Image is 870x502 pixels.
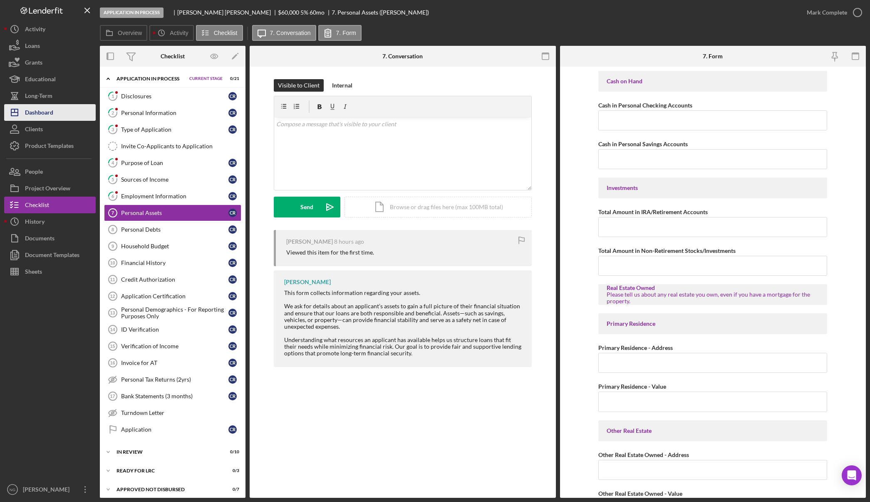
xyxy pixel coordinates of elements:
div: Invite Co-Applicants to Application [121,143,241,150]
div: We ask for details about an applicant’s assets to gain a full picture of their financial situatio... [284,303,523,330]
label: Primary Residence - Value [598,383,666,390]
div: Checklist [25,197,49,215]
div: Long-Term [25,87,52,106]
div: C R [228,242,237,250]
tspan: 2 [112,110,114,115]
label: Cash in Personal Checking Accounts [598,102,692,109]
div: Bank Statements (3 months) [121,393,228,400]
a: Documents [4,230,96,247]
button: Sheets [4,263,96,280]
tspan: 9 [112,244,114,249]
div: Viewed this item for the first time. [286,249,374,256]
span: Current Stage [189,76,223,81]
div: Project Overview [25,180,70,199]
a: 11Credit AuthorizationCR [104,271,241,288]
div: 0 / 3 [224,468,239,473]
div: Approved Not Disbursed [116,487,218,492]
button: Clients [4,121,96,137]
div: C R [228,109,237,117]
div: C R [228,209,237,217]
button: Send [274,197,340,217]
button: Grants [4,54,96,71]
tspan: 13 [110,310,115,315]
div: Personal Tax Returns (2yrs) [121,376,228,383]
div: Disclosures [121,93,228,100]
div: Document Templates [25,247,79,265]
a: 6Employment InformationCR [104,188,241,205]
tspan: 11 [110,277,115,282]
div: Documents [25,230,55,249]
label: 7. Form [336,30,356,36]
a: Personal Tax Returns (2yrs)CR [104,371,241,388]
tspan: 12 [110,294,115,299]
label: Overview [118,30,142,36]
div: [PERSON_NAME] [PERSON_NAME] [177,9,278,16]
tspan: 16 [110,360,115,365]
div: C R [228,375,237,384]
div: 60 mo [310,9,325,16]
button: Long-Term [4,87,96,104]
div: Educational [25,71,56,90]
div: 7. Form [703,53,723,60]
tspan: 10 [110,260,115,265]
div: [PERSON_NAME] [284,279,331,285]
a: 7Personal AssetsCR [104,205,241,221]
button: Activity [4,21,96,37]
a: 1DisclosuresCR [104,88,241,105]
a: 2Personal InformationCR [104,105,241,121]
div: Dashboard [25,104,53,123]
div: C R [228,159,237,167]
div: Activity [25,21,45,40]
a: People [4,163,96,180]
button: 7. Conversation [252,25,316,41]
button: NG[PERSON_NAME] [4,481,96,498]
label: 7. Conversation [270,30,311,36]
div: Other Real Estate [607,427,819,434]
tspan: 1 [112,93,114,99]
div: Visible to Client [278,79,320,92]
div: Clients [25,121,43,140]
div: Personal Demographics - For Reporting Purposes Only [121,306,228,320]
div: Application In Process [100,7,164,18]
text: NG [10,487,15,492]
a: Document Templates [4,247,96,263]
button: 7. Form [318,25,362,41]
a: 3Type of ApplicationCR [104,121,241,138]
div: Personal Information [121,110,228,116]
div: 0 / 21 [224,76,239,81]
a: 9Household BudgetCR [104,238,241,255]
button: Checklist [4,197,96,213]
div: Mark Complete [807,4,847,21]
div: C R [228,125,237,134]
div: Purpose of Loan [121,160,228,166]
div: Employment Information [121,193,228,200]
a: 13Personal Demographics - For Reporting Purposes OnlyCR [104,305,241,321]
span: $60,000 [278,9,299,16]
button: Internal [328,79,357,92]
div: Household Budget [121,243,228,250]
div: C R [228,192,237,200]
div: In Review [116,450,218,455]
label: Checklist [214,30,238,36]
a: Educational [4,71,96,87]
tspan: 17 [110,394,115,399]
div: 0 / 10 [224,450,239,455]
div: Open Intercom Messenger [842,465,862,485]
div: C R [228,225,237,234]
div: Send [300,197,313,217]
button: Overview [100,25,147,41]
button: Mark Complete [798,4,866,21]
div: C R [228,309,237,317]
div: Sheets [25,263,42,282]
div: Real Estate Owned [607,285,819,291]
div: Cash on Hand [607,78,819,85]
div: Personal Assets [121,210,228,216]
a: Invite Co-Applicants to Application [104,138,241,155]
a: 5Sources of IncomeCR [104,171,241,188]
div: C R [228,359,237,367]
div: C R [228,259,237,267]
button: History [4,213,96,230]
